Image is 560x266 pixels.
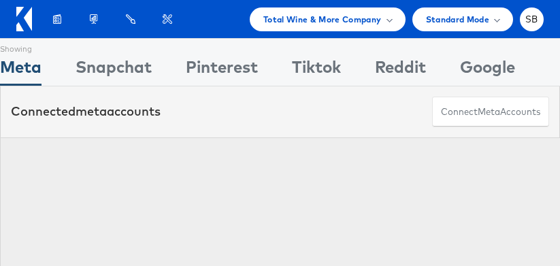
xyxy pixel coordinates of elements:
div: Reddit [375,55,426,86]
span: Standard Mode [426,12,489,27]
div: Snapchat [76,55,152,86]
span: SB [525,15,538,24]
span: meta [76,103,107,119]
div: Tiktok [292,55,341,86]
div: Connected accounts [11,103,161,120]
span: Total Wine & More Company [263,12,382,27]
div: Pinterest [186,55,258,86]
button: ConnectmetaAccounts [432,97,549,127]
span: meta [478,105,500,118]
div: Google [460,55,515,86]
